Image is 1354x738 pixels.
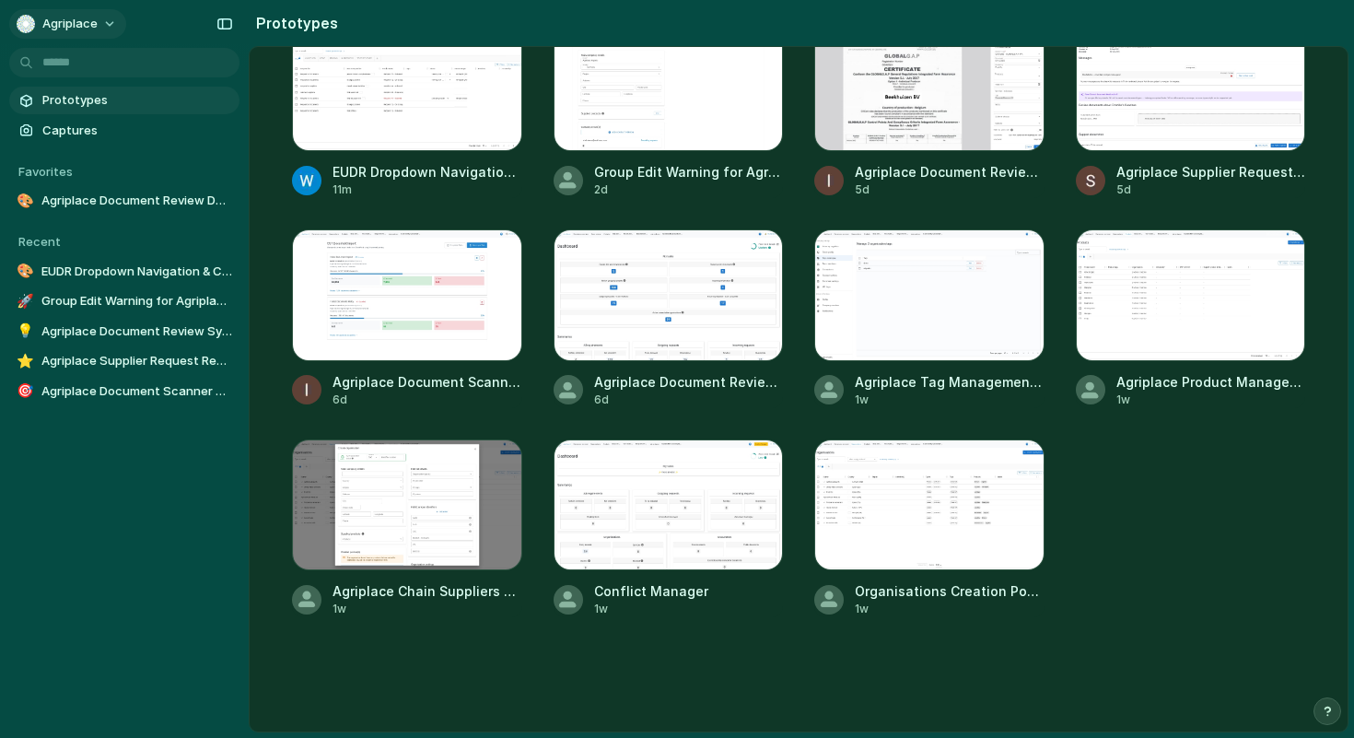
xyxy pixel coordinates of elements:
[17,352,34,370] div: ⭐
[855,601,1045,617] div: 1w
[333,182,522,198] div: 11m
[9,318,239,346] a: 💡Agriplace Document Review System
[594,601,784,617] div: 1w
[814,439,1045,617] a: Organisations Creation Pop-up for AgriplaceOrganisations Creation Pop-up for Agriplace1w
[814,20,1045,198] a: Agriplace Document Review SystemAgriplace Document Review System5d
[292,229,522,407] a: Agriplace Document Scanner DashboardAgriplace Document Scanner Dashboard6d
[9,347,239,375] a: ⭐Agriplace Supplier Request Review
[9,117,239,145] a: Captures
[1116,392,1306,408] div: 1w
[9,287,239,315] a: 🚀Group Edit Warning for Agriplace Chain
[1116,372,1306,392] span: Agriplace Product Management Flow
[1116,162,1306,182] span: Agriplace Supplier Request Review
[333,372,522,392] span: Agriplace Document Scanner Dashboard
[9,258,239,286] a: 🎨EUDR Dropdown Navigation & Collection Page
[41,382,232,401] span: Agriplace Document Scanner Dashboard
[42,91,232,110] span: Prototypes
[17,322,34,341] div: 💡
[17,263,34,281] div: 🎨
[41,322,232,341] span: Agriplace Document Review System
[18,164,73,179] span: Favorites
[333,581,522,601] span: Agriplace Chain Suppliers - Organization Search
[9,9,126,39] button: Agriplace
[9,87,239,114] a: Prototypes
[17,382,34,401] div: 🎯
[594,581,784,601] span: Conflict Manager
[1076,20,1306,198] a: Agriplace Supplier Request ReviewAgriplace Supplier Request Review5d
[9,378,239,405] a: 🎯Agriplace Document Scanner Dashboard
[855,162,1045,182] span: Agriplace Document Review System
[333,601,522,617] div: 1w
[333,162,522,182] span: EUDR Dropdown Navigation & Collection Page
[1076,229,1306,407] a: Agriplace Product Management FlowAgriplace Product Management Flow1w
[594,182,784,198] div: 2d
[594,162,784,182] span: Group Edit Warning for Agriplace Chain
[594,392,784,408] div: 6d
[292,20,522,198] a: EUDR Dropdown Navigation & Collection PageEUDR Dropdown Navigation & Collection Page11m
[249,12,338,34] h2: Prototypes
[292,439,522,617] a: Agriplace Chain Suppliers - Organization SearchAgriplace Chain Suppliers - Organization Search1w
[41,292,232,310] span: Group Edit Warning for Agriplace Chain
[42,122,232,140] span: Captures
[41,192,232,210] span: Agriplace Document Review Dashboard
[17,292,34,310] div: 🚀
[41,263,232,281] span: EUDR Dropdown Navigation & Collection Page
[855,182,1045,198] div: 5d
[18,234,61,249] span: Recent
[9,187,239,215] a: 🎨Agriplace Document Review Dashboard
[554,229,784,407] a: Agriplace Document Review DashboardAgriplace Document Review Dashboard6d
[554,439,784,617] a: Conflict ManagerConflict Manager1w
[554,20,784,198] a: Group Edit Warning for Agriplace ChainGroup Edit Warning for Agriplace Chain2d
[594,372,784,392] span: Agriplace Document Review Dashboard
[41,352,232,370] span: Agriplace Supplier Request Review
[333,392,522,408] div: 6d
[42,15,98,33] span: Agriplace
[855,372,1045,392] span: Agriplace Tag Management Interface
[855,581,1045,601] span: Organisations Creation Pop-up for Agriplace
[17,192,34,210] div: 🎨
[1116,182,1306,198] div: 5d
[855,392,1045,408] div: 1w
[814,229,1045,407] a: Agriplace Tag Management InterfaceAgriplace Tag Management Interface1w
